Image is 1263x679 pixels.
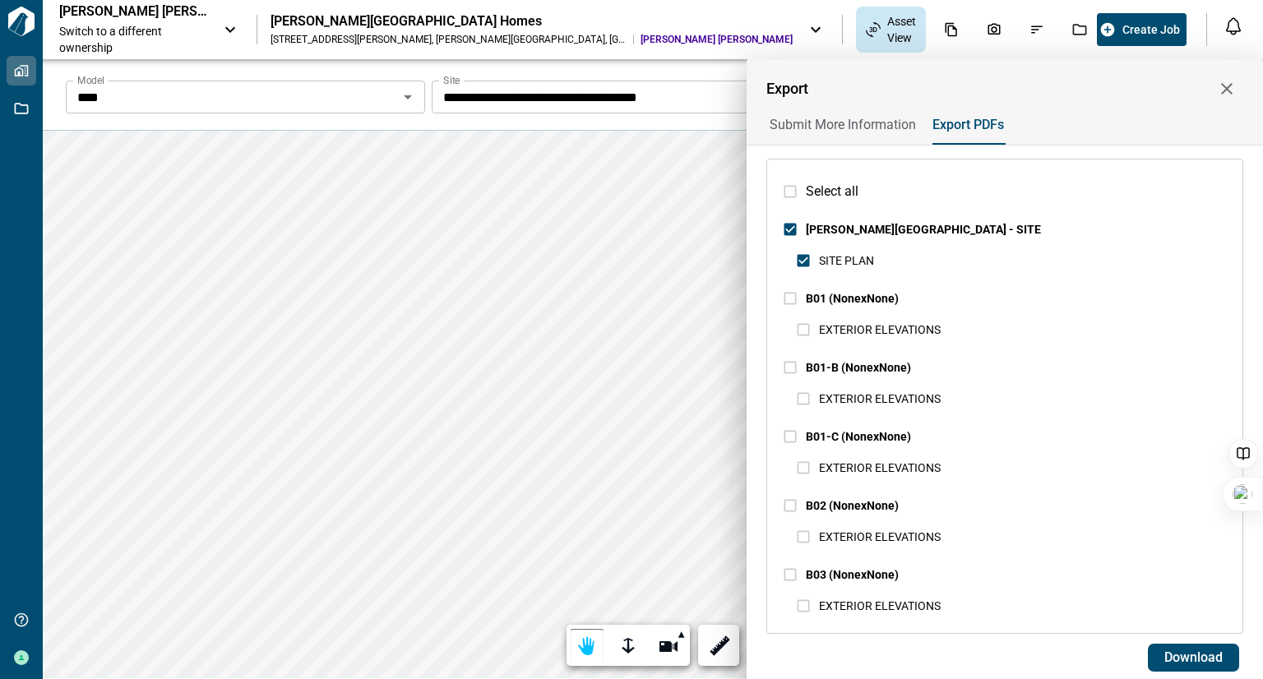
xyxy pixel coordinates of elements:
span: Export [766,81,808,97]
span: B01 (NonexNone) [806,292,899,305]
span: B01-C (NonexNone) [806,430,911,443]
span: [PERSON_NAME][GEOGRAPHIC_DATA] - SITE [806,223,1041,236]
span: B03 (NonexNone) [806,568,899,581]
span: EXTERIOR ELEVATIONS [819,392,941,405]
span: Select all [806,182,858,201]
span: EXTERIOR ELEVATIONS [819,530,941,543]
span: Submit More Information [770,117,916,133]
span: B01-B (NonexNone) [806,361,911,374]
span: EXTERIOR ELEVATIONS [819,599,941,612]
span: Export PDFs [932,117,1004,133]
div: base tabs [753,105,1243,145]
span: SITE PLAN [819,254,874,267]
span: Download [1164,649,1223,666]
span: EXTERIOR ELEVATIONS [819,461,941,474]
span: EXTERIOR ELEVATIONS [819,323,941,336]
span: B02 (NonexNone) [806,499,899,512]
button: Download [1148,644,1239,672]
